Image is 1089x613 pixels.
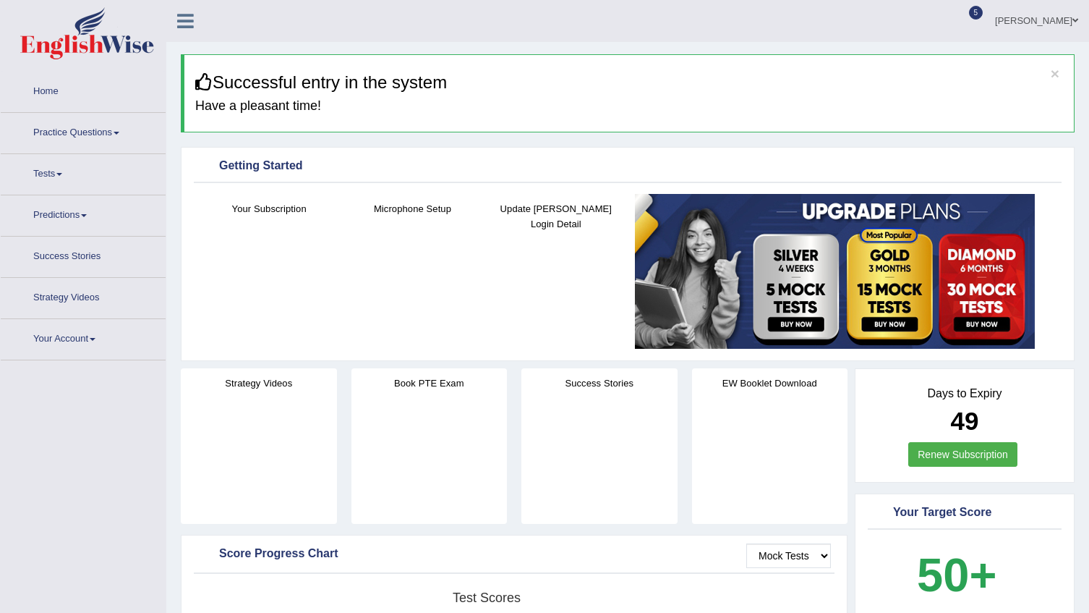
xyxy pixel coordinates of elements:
a: Success Stories [1,237,166,273]
h4: Strategy Videos [181,376,337,391]
a: Your Account [1,319,166,355]
a: Home [1,72,166,108]
h4: Update [PERSON_NAME] Login Detail [492,201,620,232]
h4: Success Stories [521,376,678,391]
h4: Have a pleasant time! [195,99,1063,114]
tspan: Test scores [453,591,521,605]
h4: EW Booklet Download [692,376,848,391]
div: Score Progress Chart [197,544,831,565]
h4: Days to Expiry [871,387,1058,400]
a: Tests [1,154,166,190]
h4: Microphone Setup [348,201,477,216]
a: Strategy Videos [1,278,166,314]
img: small5.jpg [635,194,1035,349]
h4: Book PTE Exam [351,376,508,391]
a: Practice Questions [1,113,166,149]
span: 5 [969,6,983,20]
button: × [1051,66,1059,81]
h4: Your Subscription [205,201,333,216]
b: 50+ [917,549,996,601]
div: Getting Started [197,156,1058,177]
a: Renew Subscription [908,442,1017,467]
div: Your Target Score [871,502,1058,524]
h3: Successful entry in the system [195,73,1063,92]
a: Predictions [1,195,166,232]
b: 49 [951,407,979,435]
